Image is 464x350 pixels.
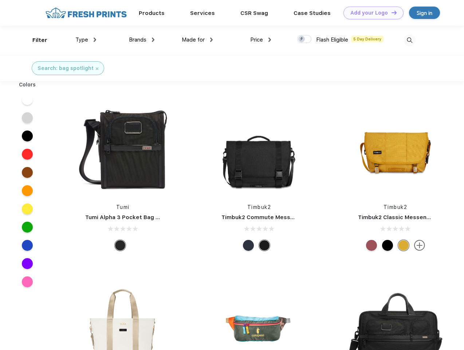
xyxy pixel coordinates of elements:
[268,38,271,42] img: dropdown.png
[211,99,307,196] img: func=resize&h=266
[316,36,348,43] span: Flash Eligible
[247,204,271,210] a: Timbuk2
[350,10,388,16] div: Add your Logo
[75,36,88,43] span: Type
[152,38,154,42] img: dropdown.png
[116,204,130,210] a: Tumi
[404,34,416,46] img: desktop_search.svg
[210,38,213,42] img: dropdown.png
[384,204,408,210] a: Timbuk2
[85,214,170,221] a: Tumi Alpha 3 Pocket Bag Small
[398,240,409,251] div: Eco Amber
[43,7,129,19] img: fo%20logo%202.webp
[351,36,384,42] span: 5 Day Delivery
[259,240,270,251] div: Eco Black
[139,10,165,16] a: Products
[250,36,263,43] span: Price
[74,99,171,196] img: func=resize&h=266
[94,38,96,42] img: dropdown.png
[409,7,440,19] a: Sign in
[221,214,319,221] a: Timbuk2 Commute Messenger Bag
[96,67,98,70] img: filter_cancel.svg
[115,240,126,251] div: Black
[392,11,397,15] img: DT
[38,65,94,72] div: Search: bag spotlight
[13,81,42,89] div: Colors
[414,240,425,251] img: more.svg
[358,214,448,221] a: Timbuk2 Classic Messenger Bag
[347,99,444,196] img: func=resize&h=266
[243,240,254,251] div: Eco Nautical
[417,9,432,17] div: Sign in
[182,36,205,43] span: Made for
[366,240,377,251] div: Eco Collegiate Red
[32,36,47,44] div: Filter
[129,36,146,43] span: Brands
[382,240,393,251] div: Eco Black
